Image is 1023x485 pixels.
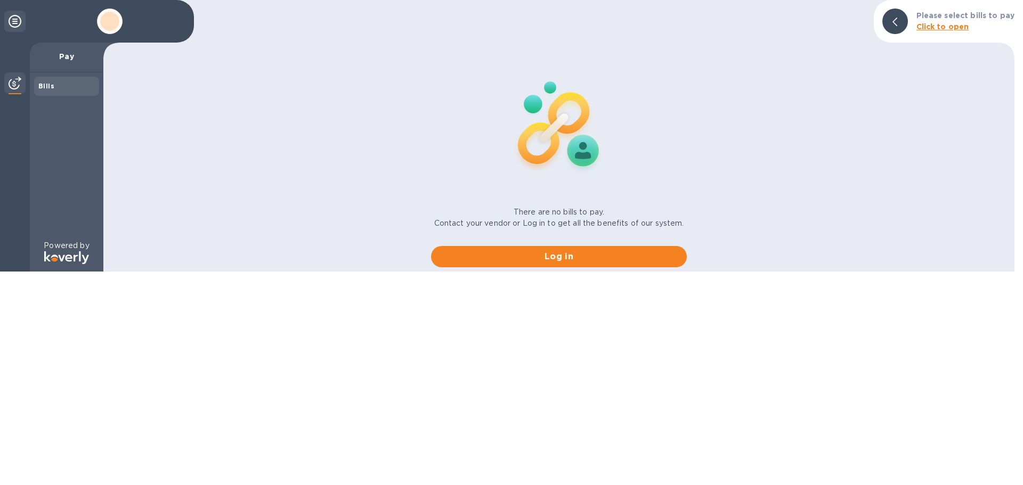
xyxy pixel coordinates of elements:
[38,82,54,90] b: Bills
[916,11,1014,20] b: Please select bills to pay
[916,22,969,31] b: Click to open
[434,207,684,229] p: There are no bills to pay. Contact your vendor or Log in to get all the benefits of our system.
[431,246,687,267] button: Log in
[44,251,89,264] img: Logo
[440,250,678,263] span: Log in
[38,51,95,62] p: Pay
[44,240,89,251] p: Powered by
